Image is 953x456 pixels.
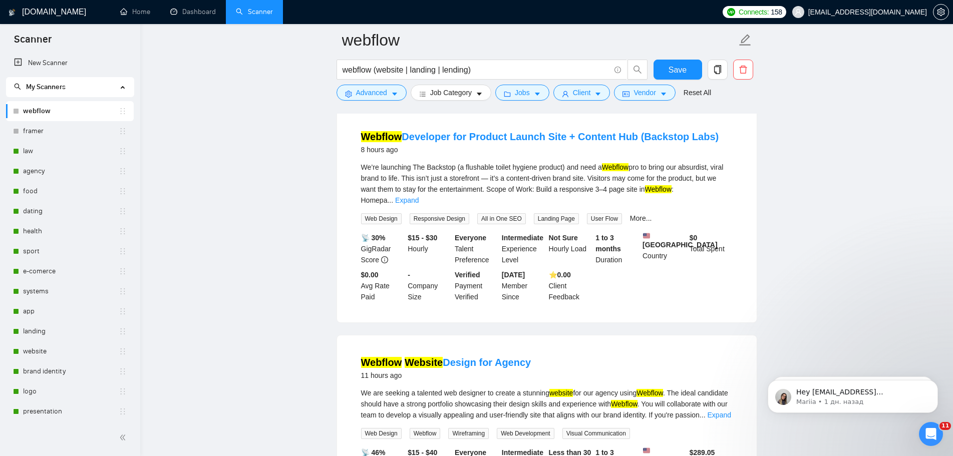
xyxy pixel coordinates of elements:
a: webflow [23,101,119,121]
mark: Webflow [602,163,628,171]
div: Hourly Load [547,232,594,265]
a: New Scanner [14,53,126,73]
span: Responsive Design [410,213,469,224]
span: search [14,83,21,90]
span: info-circle [381,256,388,263]
span: delete [734,65,753,74]
span: All in One SEO [477,213,526,224]
img: upwork-logo.png [727,8,735,16]
span: holder [119,327,127,335]
li: logo [6,381,134,401]
span: user [795,9,802,16]
span: Save [669,64,687,76]
button: folderJobscaret-down [495,85,549,101]
a: presentation [23,401,119,421]
mark: Webflow [645,185,672,193]
span: holder [119,347,127,355]
a: brand identity [23,361,119,381]
b: [GEOGRAPHIC_DATA] [643,232,718,249]
span: Scanner [6,32,60,53]
li: sport [6,241,134,261]
b: ⭐️ 0.00 [549,271,571,279]
img: logo [9,5,16,21]
li: website [6,341,134,361]
span: setting [345,90,352,98]
span: holder [119,387,127,395]
span: user [562,90,569,98]
b: 📡 30% [361,234,386,242]
span: folder [504,90,511,98]
button: settingAdvancedcaret-down [337,85,407,101]
a: law [23,141,119,161]
li: dating [6,201,134,221]
div: We are seeking a talented web designer to create a stunning for our agency using . The ideal cand... [361,387,733,420]
a: landing [23,321,119,341]
div: Duration [593,232,641,265]
a: systems [23,281,119,301]
button: copy [708,60,728,80]
mark: Website [405,357,443,368]
span: My Scanners [26,83,66,91]
span: caret-down [476,90,483,98]
button: setting [933,4,949,20]
b: $15 - $30 [408,234,437,242]
button: search [627,60,648,80]
a: website [23,341,119,361]
span: idcard [622,90,629,98]
span: setting [933,8,948,16]
a: agency [23,161,119,181]
a: Expand [708,411,731,419]
span: holder [119,367,127,375]
li: landing [6,321,134,341]
a: WebflowDeveloper for Product Launch Site + Content Hub (Backstop Labs) [361,131,719,142]
span: Web Design [361,213,402,224]
span: holder [119,267,127,275]
span: Web Development [497,428,554,439]
li: webflow [6,101,134,121]
li: health [6,221,134,241]
span: Advanced [356,87,387,98]
iframe: Intercom live chat [919,422,943,446]
span: holder [119,407,127,415]
span: holder [119,287,127,295]
a: Expand [395,196,419,204]
span: holder [119,247,127,255]
div: 11 hours ago [361,369,531,381]
a: food [23,181,119,201]
li: app [6,301,134,321]
li: systems [6,281,134,301]
span: holder [119,187,127,195]
div: Member Since [500,269,547,302]
div: Payment Verified [453,269,500,302]
b: $ 0 [690,234,698,242]
mark: website [549,389,573,397]
a: Webflow WebsiteDesign for Agency [361,357,531,368]
li: framer [6,121,134,141]
li: brand identity [6,361,134,381]
b: Verified [455,271,480,279]
b: 1 to 3 months [595,234,621,253]
li: e-comerce [6,261,134,281]
div: Company Size [406,269,453,302]
span: copy [708,65,727,74]
input: Search Freelance Jobs... [343,64,610,76]
span: Webflow [410,428,441,439]
span: ... [700,411,706,419]
img: 🇺🇸 [643,447,650,454]
span: Landing Page [534,213,579,224]
img: 🇺🇸 [643,232,650,239]
span: holder [119,147,127,155]
div: Hourly [406,232,453,265]
li: presentation [6,401,134,421]
button: idcardVendorcaret-down [614,85,675,101]
span: bars [419,90,426,98]
span: holder [119,107,127,115]
input: Scanner name... [342,28,737,53]
b: Not Sure [549,234,578,242]
b: Everyone [455,234,486,242]
span: Jobs [515,87,530,98]
a: dashboardDashboard [170,8,216,16]
a: sport [23,241,119,261]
